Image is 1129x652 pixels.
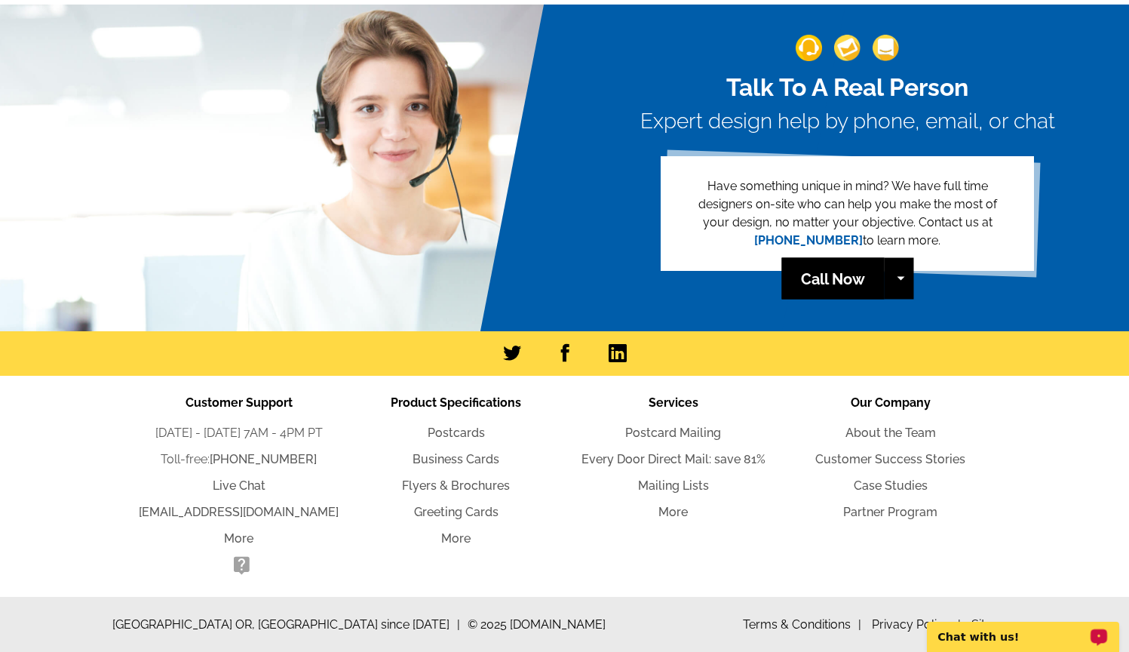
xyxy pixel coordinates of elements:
a: Every Door Direct Mail: save 81% [581,452,765,466]
p: Have something unique in mind? We have full time designers on-site who can help you make the most... [685,177,1010,250]
a: Mailing Lists [638,478,709,493]
a: Business Cards [413,452,499,466]
a: More [224,531,253,546]
span: Customer Support [186,395,293,410]
a: Case Studies [854,478,928,493]
img: support-img-1.png [796,35,822,61]
a: Flyers & Brochures [402,478,510,493]
span: Product Specifications [391,395,521,410]
a: Privacy Policy [872,617,961,632]
h3: Expert design help by phone, email, or chat [640,109,1055,134]
a: About the Team [845,426,936,440]
span: Our Company [851,395,931,410]
a: Partner Program [843,505,937,519]
a: Greeting Cards [414,505,499,519]
a: Live Chat [213,478,265,493]
li: Toll-free: [130,451,348,469]
h2: Talk To A Real Person [640,73,1055,102]
a: Customer Success Stories [815,452,965,466]
span: © 2025 [DOMAIN_NAME] [468,616,606,634]
a: Call Now [781,258,884,300]
span: Services [649,395,698,410]
iframe: LiveChat chat widget [917,604,1129,652]
a: [PHONE_NUMBER] [754,233,863,248]
a: More [441,531,471,546]
a: More [658,505,688,519]
img: support-img-3_1.png [873,35,899,61]
span: [GEOGRAPHIC_DATA] OR, [GEOGRAPHIC_DATA] since [DATE] [112,616,460,634]
img: support-img-2.png [834,35,861,61]
a: Postcards [428,426,485,440]
a: [PHONE_NUMBER] [210,452,317,466]
a: Terms & Conditions [743,617,861,632]
a: Postcard Mailing [625,426,721,440]
li: [DATE] - [DATE] 7AM - 4PM PT [130,424,348,442]
a: [EMAIL_ADDRESS][DOMAIN_NAME] [139,505,339,519]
